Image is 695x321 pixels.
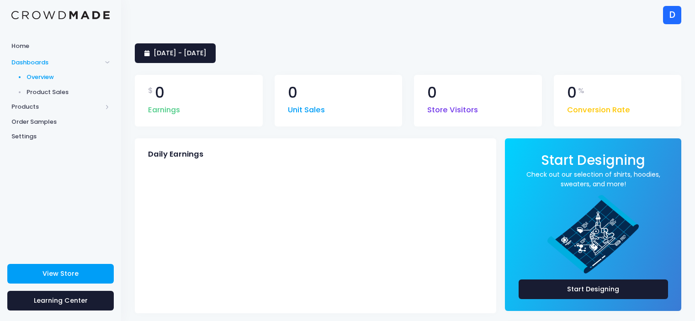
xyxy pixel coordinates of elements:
[148,85,153,96] span: $
[7,264,114,284] a: View Store
[11,42,110,51] span: Home
[34,296,88,305] span: Learning Center
[42,269,79,278] span: View Store
[541,158,645,167] a: Start Designing
[11,58,102,67] span: Dashboards
[27,73,110,82] span: Overview
[11,102,102,111] span: Products
[519,170,668,189] a: Check out our selection of shirts, hoodies, sweaters, and more!
[288,85,297,100] span: 0
[27,88,110,97] span: Product Sales
[7,291,114,310] a: Learning Center
[11,11,110,20] img: Logo
[427,100,478,116] span: Store Visitors
[135,43,216,63] a: [DATE] - [DATE]
[541,151,645,169] span: Start Designing
[567,100,630,116] span: Conversion Rate
[154,48,207,58] span: [DATE] - [DATE]
[427,85,437,100] span: 0
[288,100,325,116] span: Unit Sales
[148,100,180,116] span: Earnings
[148,150,203,159] span: Daily Earnings
[519,279,668,299] a: Start Designing
[11,117,110,126] span: Order Samples
[155,85,164,100] span: 0
[663,6,681,24] div: D
[11,132,110,141] span: Settings
[578,85,584,96] span: %
[567,85,577,100] span: 0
